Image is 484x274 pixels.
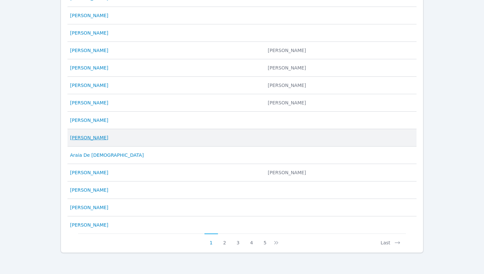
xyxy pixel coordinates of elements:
[67,94,417,112] tr: [PERSON_NAME] [PERSON_NAME]
[268,82,356,89] div: [PERSON_NAME]
[70,169,108,176] a: [PERSON_NAME]
[218,233,231,246] button: 2
[67,199,417,216] tr: [PERSON_NAME]
[67,129,417,147] tr: [PERSON_NAME]
[70,204,108,211] a: [PERSON_NAME]
[375,233,406,246] button: Last
[67,7,417,24] tr: [PERSON_NAME]
[70,134,108,141] a: [PERSON_NAME]
[67,147,417,164] tr: Araia De [DEMOGRAPHIC_DATA]
[67,24,417,42] tr: [PERSON_NAME]
[67,164,417,181] tr: [PERSON_NAME] [PERSON_NAME]
[67,181,417,199] tr: [PERSON_NAME]
[70,30,108,36] a: [PERSON_NAME]
[70,12,108,19] a: [PERSON_NAME]
[67,216,417,233] tr: [PERSON_NAME]
[70,99,108,106] a: [PERSON_NAME]
[258,233,272,246] button: 5
[67,42,417,59] tr: [PERSON_NAME] [PERSON_NAME]
[245,233,258,246] button: 4
[70,82,108,89] a: [PERSON_NAME]
[67,112,417,129] tr: [PERSON_NAME]
[268,65,356,71] div: [PERSON_NAME]
[204,233,218,246] button: 1
[70,47,108,54] a: [PERSON_NAME]
[67,59,417,77] tr: [PERSON_NAME] [PERSON_NAME]
[268,169,356,176] div: [PERSON_NAME]
[268,47,356,54] div: [PERSON_NAME]
[70,222,108,228] a: [PERSON_NAME]
[231,233,245,246] button: 3
[70,117,108,123] a: [PERSON_NAME]
[268,99,356,106] div: [PERSON_NAME]
[70,65,108,71] a: [PERSON_NAME]
[67,77,417,94] tr: [PERSON_NAME] [PERSON_NAME]
[70,152,144,158] a: Araia De [DEMOGRAPHIC_DATA]
[70,187,108,193] a: [PERSON_NAME]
